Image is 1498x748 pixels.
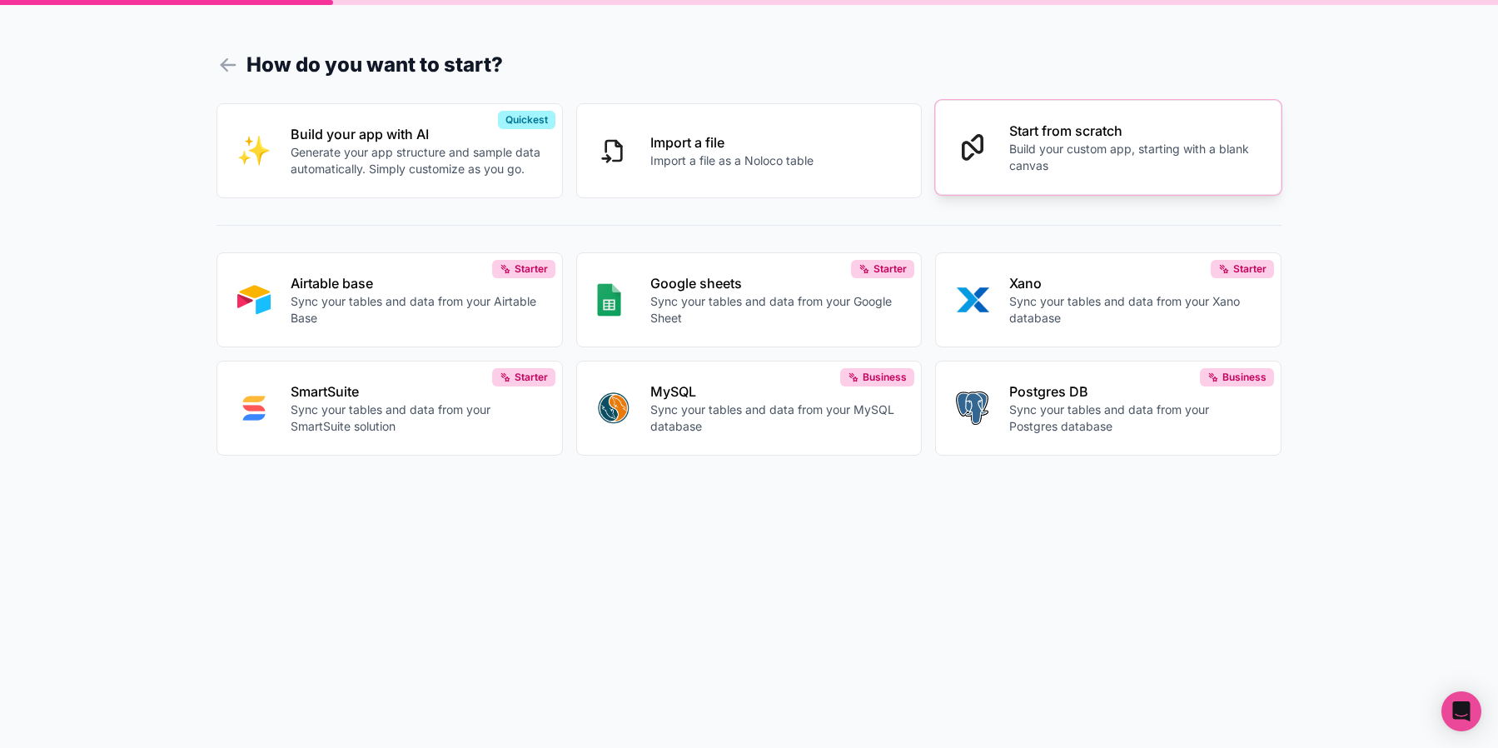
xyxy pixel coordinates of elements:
[1441,691,1481,731] div: Open Intercom Messenger
[650,293,902,327] p: Sync your tables and data from your Google Sheet
[873,262,907,276] span: Starter
[291,124,542,144] p: Build your app with AI
[216,50,1282,80] h1: How do you want to start?
[935,361,1282,456] button: POSTGRESPostgres DBSync your tables and data from your Postgres databaseBusiness
[576,361,923,456] button: MYSQLMySQLSync your tables and data from your MySQL databaseBusiness
[1009,401,1261,435] p: Sync your tables and data from your Postgres database
[650,381,902,401] p: MySQL
[216,252,563,347] button: AIRTABLEAirtable baseSync your tables and data from your Airtable BaseStarter
[576,103,923,198] button: Import a fileImport a file as a Noloco table
[216,361,563,456] button: SMART_SUITESmartSuiteSync your tables and data from your SmartSuite solutionStarter
[515,262,548,276] span: Starter
[650,273,902,293] p: Google sheets
[291,273,542,293] p: Airtable base
[291,401,542,435] p: Sync your tables and data from your SmartSuite solution
[1009,273,1261,293] p: Xano
[1009,381,1261,401] p: Postgres DB
[650,152,814,169] p: Import a file as a Noloco table
[237,134,271,167] img: INTERNAL_WITH_AI
[597,283,621,317] img: GOOGLE_SHEETS
[935,252,1282,347] button: XANOXanoSync your tables and data from your Xano databaseStarter
[291,381,542,401] p: SmartSuite
[1009,293,1261,327] p: Sync your tables and data from your Xano database
[291,293,542,327] p: Sync your tables and data from your Airtable Base
[956,283,989,317] img: XANO
[935,100,1282,195] button: Start from scratchBuild your custom app, starting with a blank canvas
[576,252,923,347] button: GOOGLE_SHEETSGoogle sheetsSync your tables and data from your Google SheetStarter
[1222,371,1267,384] span: Business
[1233,262,1267,276] span: Starter
[1009,141,1261,174] p: Build your custom app, starting with a blank canvas
[237,391,271,425] img: SMART_SUITE
[1009,121,1261,141] p: Start from scratch
[650,132,814,152] p: Import a file
[650,401,902,435] p: Sync your tables and data from your MySQL database
[216,103,563,198] button: INTERNAL_WITH_AIBuild your app with AIGenerate your app structure and sample data automatically. ...
[291,144,542,177] p: Generate your app structure and sample data automatically. Simply customize as you go.
[515,371,548,384] span: Starter
[498,111,555,129] div: Quickest
[956,391,988,425] img: POSTGRES
[237,283,271,317] img: AIRTABLE
[863,371,907,384] span: Business
[597,391,630,425] img: MYSQL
